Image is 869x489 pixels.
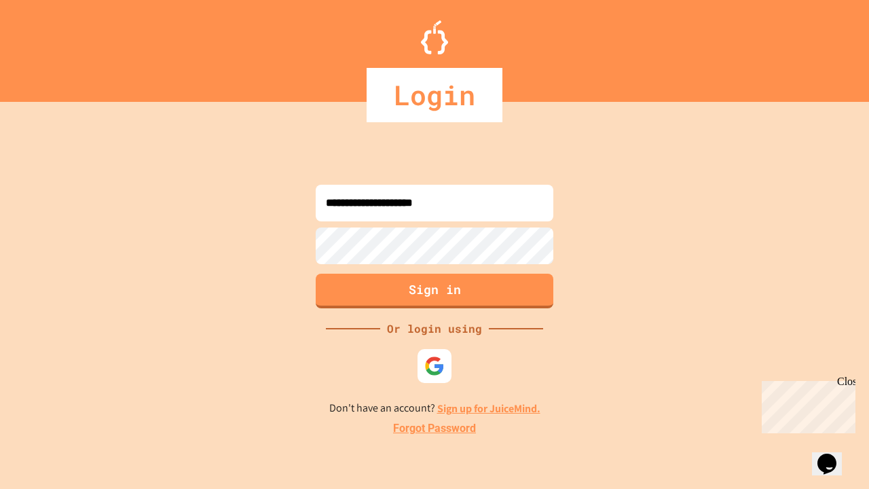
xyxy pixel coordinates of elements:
div: Chat with us now!Close [5,5,94,86]
div: Or login using [380,321,489,337]
div: Login [367,68,502,122]
iframe: chat widget [812,435,855,475]
img: Logo.svg [421,20,448,54]
p: Don't have an account? [329,400,540,417]
img: google-icon.svg [424,356,445,376]
a: Sign up for JuiceMind. [437,401,540,416]
iframe: chat widget [756,376,855,433]
button: Sign in [316,274,553,308]
a: Forgot Password [393,420,476,437]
